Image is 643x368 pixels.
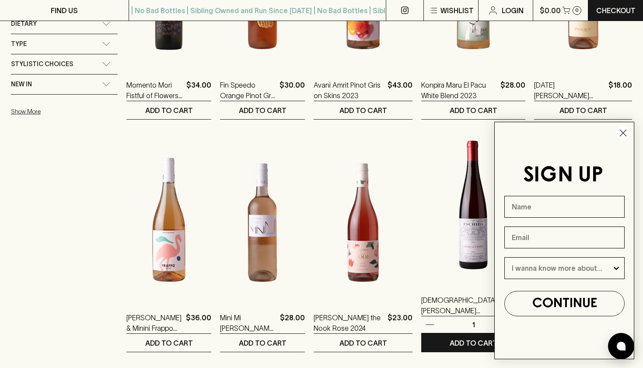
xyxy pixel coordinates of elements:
[145,105,193,116] p: ADD TO CART
[540,5,561,16] p: $0.00
[314,101,412,119] button: ADD TO CART
[339,105,387,116] p: ADD TO CART
[126,146,211,299] img: Caruso & Minini Frappo Rosé 2022
[11,18,37,29] span: Dietary
[388,312,412,333] p: $23.00
[612,258,621,279] button: Show Options
[450,105,497,116] p: ADD TO CART
[126,101,211,119] button: ADD TO CART
[11,34,118,54] div: Type
[11,39,27,50] span: Type
[615,125,631,141] button: Close dialog
[220,101,305,119] button: ADD TO CART
[486,113,643,368] div: FLYOUT Form
[220,80,276,101] a: Fin Speedo Orange Pinot Gris 2024
[11,54,118,74] div: Stylistic Choices
[11,74,118,94] div: New In
[126,334,211,352] button: ADD TO CART
[534,80,605,101] a: [DATE][PERSON_NAME] 2023
[220,312,276,333] a: Mini Mi [PERSON_NAME] 2023
[504,196,625,218] input: Name
[11,103,126,120] button: Show More
[239,338,287,348] p: ADD TO CART
[51,5,78,16] p: FIND US
[504,291,625,316] button: CONTINUE
[500,80,525,101] p: $28.00
[126,80,183,101] a: Momento Mori Fistful of Flowers 2023
[314,146,412,299] img: Buller the Nook Rose 2024
[145,338,193,348] p: ADD TO CART
[502,5,524,16] p: Login
[388,80,412,101] p: $43.00
[220,334,305,352] button: ADD TO CART
[421,128,525,282] img: Christian Tschida Himmel auf Erden Rose 2023
[126,312,182,333] a: [PERSON_NAME] & Minini Frappo Rosé 2022
[421,334,525,352] button: ADD TO CART
[314,312,384,333] a: [PERSON_NAME] the Nook Rose 2024
[534,101,632,119] button: ADD TO CART
[463,320,484,329] p: 1
[512,258,612,279] input: I wanna know more about...
[314,334,412,352] button: ADD TO CART
[421,80,497,101] a: Konpira Maru El Pacu White Blend 2023
[575,8,579,13] p: 0
[523,166,603,186] span: SIGN UP
[559,105,607,116] p: ADD TO CART
[314,80,384,101] a: Avani Amrit Pinot Gris on Skins 2023
[421,101,525,119] button: ADD TO CART
[617,342,626,350] img: bubble-icon
[11,14,118,34] div: Dietary
[186,312,211,333] p: $36.00
[421,295,497,316] a: [DEMOGRAPHIC_DATA][PERSON_NAME] [PERSON_NAME] auf [PERSON_NAME] 2023
[596,5,636,16] p: Checkout
[280,80,305,101] p: $30.00
[608,80,632,101] p: $18.00
[339,338,387,348] p: ADD TO CART
[11,79,32,90] span: New In
[186,80,211,101] p: $34.00
[450,338,497,348] p: ADD TO CART
[11,59,73,70] span: Stylistic Choices
[280,312,305,333] p: $28.00
[504,226,625,248] input: Email
[239,105,287,116] p: ADD TO CART
[220,146,305,299] img: Mini Mi Breban Rose 2023
[440,5,474,16] p: Wishlist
